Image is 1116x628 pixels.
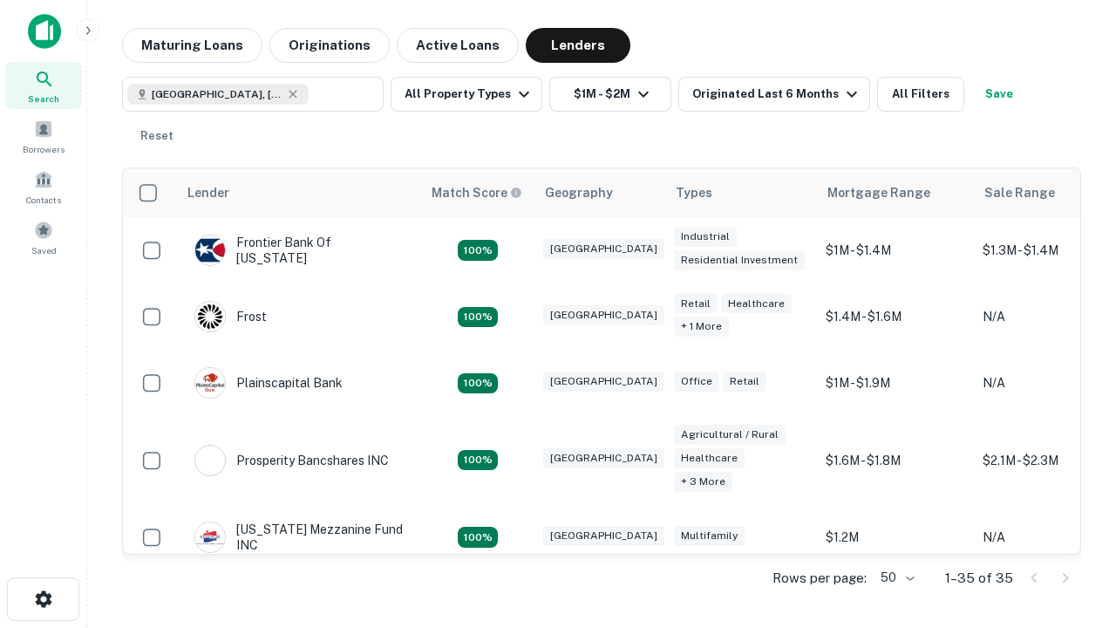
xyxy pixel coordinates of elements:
p: 1–35 of 35 [945,568,1013,589]
img: picture [195,368,225,398]
span: [GEOGRAPHIC_DATA], [GEOGRAPHIC_DATA], [GEOGRAPHIC_DATA] [152,86,282,102]
th: Mortgage Range [817,168,974,217]
div: Matching Properties: 4, hasApolloMatch: undefined [458,307,498,328]
button: Originations [269,28,390,63]
button: Active Loans [397,28,519,63]
div: [GEOGRAPHIC_DATA] [543,372,664,392]
img: picture [195,522,225,552]
th: Lender [177,168,421,217]
div: Healthcare [721,294,792,314]
div: Multifamily [674,526,745,546]
div: Frontier Bank Of [US_STATE] [194,235,404,266]
div: Healthcare [674,448,745,468]
div: [GEOGRAPHIC_DATA] [543,526,664,546]
td: $1.4M - $1.6M [817,283,974,350]
div: 50 [874,565,917,590]
button: $1M - $2M [549,77,671,112]
div: Sale Range [984,182,1055,203]
div: Agricultural / Rural [674,425,786,445]
div: + 3 more [674,472,732,492]
div: Originated Last 6 Months [692,84,862,105]
div: Matching Properties: 6, hasApolloMatch: undefined [458,450,498,471]
button: Save your search to get updates of matches that match your search criteria. [971,77,1027,112]
th: Types [665,168,817,217]
td: $1.6M - $1.8M [817,416,974,504]
div: Capitalize uses an advanced AI algorithm to match your search with the best lender. The match sco... [432,183,522,202]
th: Capitalize uses an advanced AI algorithm to match your search with the best lender. The match sco... [421,168,534,217]
a: Contacts [5,163,82,210]
td: $1M - $1.4M [817,217,974,283]
div: Retail [674,294,718,314]
div: [GEOGRAPHIC_DATA] [543,239,664,259]
div: Matching Properties: 4, hasApolloMatch: undefined [458,373,498,394]
div: Office [674,372,719,392]
img: picture [195,302,225,331]
iframe: Chat Widget [1029,488,1116,572]
div: Geography [545,182,613,203]
div: Mortgage Range [827,182,930,203]
button: Lenders [526,28,630,63]
th: Geography [534,168,665,217]
span: Search [28,92,59,106]
img: capitalize-icon.png [28,14,61,49]
a: Borrowers [5,113,82,160]
div: Prosperity Bancshares INC [194,445,389,476]
div: [GEOGRAPHIC_DATA] [543,448,664,468]
div: Frost [194,301,267,332]
a: Search [5,62,82,109]
div: + 1 more [674,317,729,337]
div: [GEOGRAPHIC_DATA] [543,305,664,325]
div: Lender [187,182,229,203]
div: Matching Properties: 5, hasApolloMatch: undefined [458,527,498,548]
p: Rows per page: [772,568,867,589]
button: Originated Last 6 Months [678,77,870,112]
img: picture [195,235,225,265]
button: Reset [129,119,185,154]
div: Industrial [674,227,737,247]
td: $1M - $1.9M [817,350,974,416]
td: $1.2M [817,504,974,570]
div: Plainscapital Bank [194,367,343,399]
div: [US_STATE] Mezzanine Fund INC [194,522,404,553]
div: Residential Investment [674,250,805,270]
h6: Match Score [432,183,519,202]
img: picture [195,446,225,475]
a: Saved [5,214,82,261]
div: Retail [723,372,766,392]
div: Types [676,182,712,203]
span: Borrowers [23,142,65,156]
span: Saved [31,243,57,257]
button: All Filters [877,77,964,112]
span: Contacts [26,193,61,207]
button: Maturing Loans [122,28,262,63]
div: Matching Properties: 4, hasApolloMatch: undefined [458,240,498,261]
button: All Property Types [391,77,542,112]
